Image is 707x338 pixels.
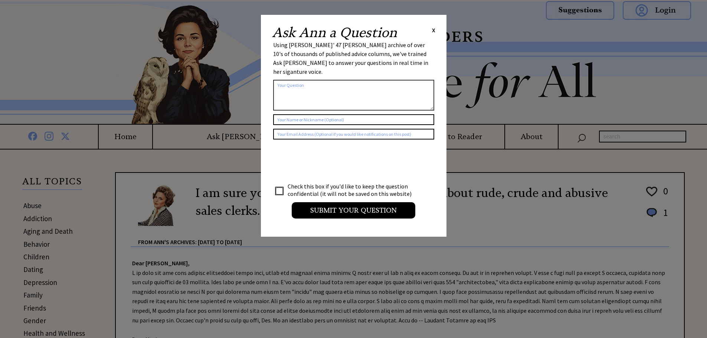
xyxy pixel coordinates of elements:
input: Your Name or Nickname (Optional) [273,114,434,125]
span: X [432,26,435,34]
div: Using [PERSON_NAME]' 47 [PERSON_NAME] archive of over 10's of thousands of published advice colum... [273,40,434,76]
iframe: reCAPTCHA [273,147,386,176]
input: Submit your Question [292,202,415,219]
h2: Ask Ann a Question [272,26,397,39]
input: Your Email Address (Optional if you would like notifications on this post) [273,129,434,140]
td: Check this box if you'd like to keep the question confidential (it will not be saved on this webs... [287,182,419,198]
